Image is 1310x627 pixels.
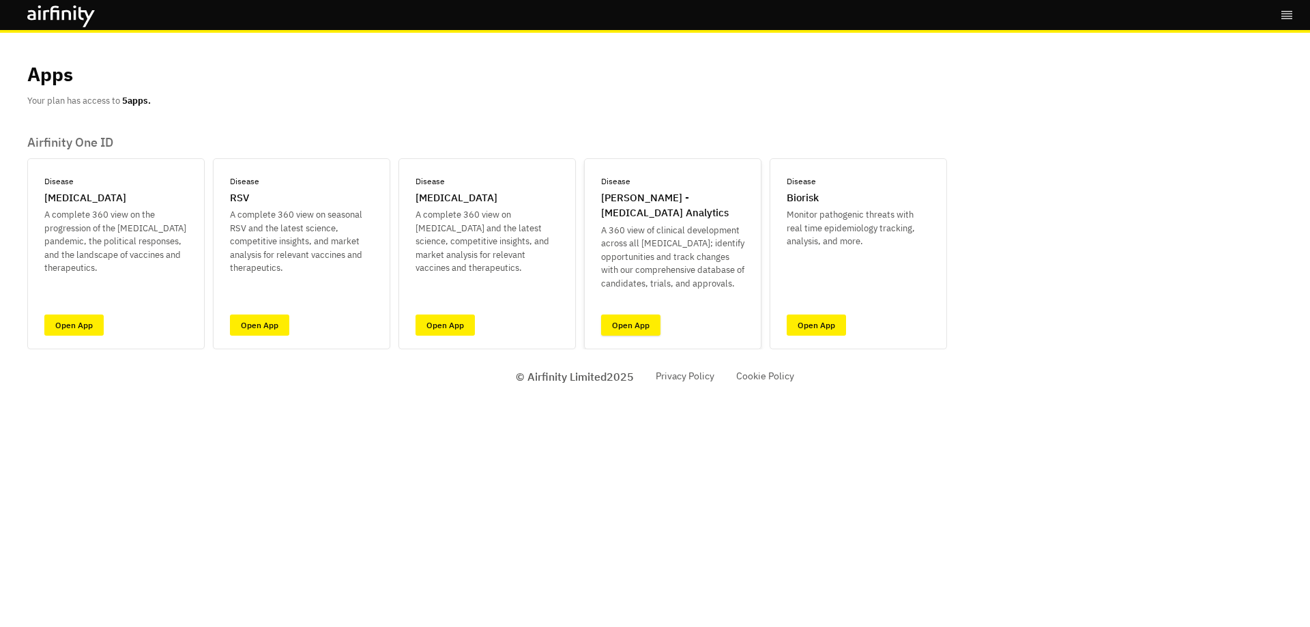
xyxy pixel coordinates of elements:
[44,190,126,206] p: [MEDICAL_DATA]
[787,208,930,248] p: Monitor pathogenic threats with real time epidemiology tracking, analysis, and more.
[44,175,74,188] p: Disease
[787,315,846,336] a: Open App
[787,175,816,188] p: Disease
[27,135,947,150] p: Airfinity One ID
[230,175,259,188] p: Disease
[416,175,445,188] p: Disease
[230,190,249,206] p: RSV
[416,190,497,206] p: [MEDICAL_DATA]
[230,208,373,275] p: A complete 360 view on seasonal RSV and the latest science, competitive insights, and market anal...
[44,315,104,336] a: Open App
[122,95,151,106] b: 5 apps.
[601,175,630,188] p: Disease
[230,315,289,336] a: Open App
[736,369,794,383] a: Cookie Policy
[601,315,660,336] a: Open App
[601,224,744,291] p: A 360 view of clinical development across all [MEDICAL_DATA]; identify opportunities and track ch...
[416,208,559,275] p: A complete 360 view on [MEDICAL_DATA] and the latest science, competitive insights, and market an...
[416,315,475,336] a: Open App
[27,94,151,108] p: Your plan has access to
[516,368,634,385] p: © Airfinity Limited 2025
[787,190,819,206] p: Biorisk
[44,208,188,275] p: A complete 360 view on the progression of the [MEDICAL_DATA] pandemic, the political responses, a...
[601,190,744,221] p: [PERSON_NAME] - [MEDICAL_DATA] Analytics
[27,60,73,89] p: Apps
[656,369,714,383] a: Privacy Policy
